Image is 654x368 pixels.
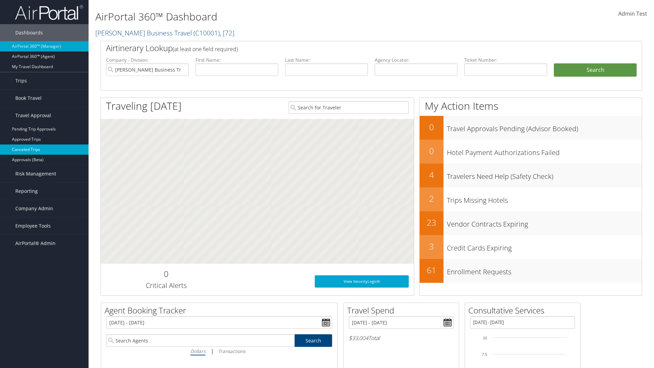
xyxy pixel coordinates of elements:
a: Search [295,334,332,347]
h1: My Action Items [420,99,642,113]
label: Last Name: [285,57,368,63]
img: airportal-logo.png [15,4,83,20]
span: Admin Test [618,10,647,17]
h3: Hotel Payment Authorizations Failed [447,144,642,157]
tspan: 10 [483,336,487,340]
a: [PERSON_NAME] Business Travel [95,28,234,37]
a: 4Travelers Need Help (Safety Check) [420,164,642,187]
a: 2Trips Missing Hotels [420,187,642,211]
label: Ticket Number: [464,57,547,63]
h2: 4 [420,169,443,181]
h6: Total [349,334,454,342]
label: Agency Locator: [375,57,457,63]
div: | [106,347,332,355]
span: Employee Tools [15,217,51,234]
span: Book Travel [15,90,42,107]
h1: Traveling [DATE] [106,99,182,113]
span: ( C10001 ) [193,28,220,37]
h2: 3 [420,241,443,252]
h3: Travel Approvals Pending (Advisor Booked) [447,121,642,134]
h2: Airtinerary Lookup [106,42,592,54]
h3: Critical Alerts [106,281,226,290]
i: Dollars [190,348,205,354]
a: 3Credit Cards Expiring [420,235,642,259]
button: Search [554,63,637,77]
a: View SecurityLogic® [315,275,409,288]
span: Travel Approval [15,107,51,124]
input: Search Agents [106,334,294,347]
h2: 61 [420,264,443,276]
h1: AirPortal 360™ Dashboard [95,10,463,24]
h2: 0 [106,268,226,280]
h2: Travel Spend [347,305,459,316]
h2: Consultative Services [468,305,580,316]
i: Transactions [218,348,245,354]
h2: 0 [420,121,443,133]
span: Trips [15,72,27,89]
h3: Enrollment Requests [447,264,642,277]
h2: 23 [420,217,443,228]
span: AirPortal® Admin [15,235,56,252]
a: 0Hotel Payment Authorizations Failed [420,140,642,164]
h3: Travelers Need Help (Safety Check) [447,168,642,181]
label: First Name: [196,57,278,63]
span: Company Admin [15,200,53,217]
label: Company - Division: [106,57,189,63]
input: Search for Traveler [289,101,409,114]
a: 23Vendor Contracts Expiring [420,211,642,235]
h2: 2 [420,193,443,204]
h2: Agent Booking Tracker [105,305,337,316]
span: , [ 72 ] [220,28,234,37]
span: (at least one field required) [173,45,238,53]
h2: 0 [420,145,443,157]
span: Reporting [15,183,38,200]
span: Dashboards [15,24,43,41]
span: $33,004 [349,334,368,342]
a: 61Enrollment Requests [420,259,642,283]
a: 0Travel Approvals Pending (Advisor Booked) [420,116,642,140]
h3: Credit Cards Expiring [447,240,642,253]
a: Admin Test [618,3,647,25]
span: Risk Management [15,165,56,182]
h3: Vendor Contracts Expiring [447,216,642,229]
tspan: 7.5 [482,352,487,356]
h3: Trips Missing Hotels [447,192,642,205]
